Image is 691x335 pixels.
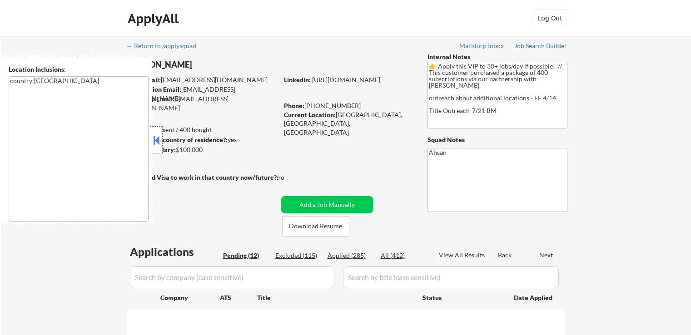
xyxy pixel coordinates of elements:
div: Internal Notes [428,52,567,61]
div: Company [160,293,220,302]
div: View All Results [439,251,487,260]
input: Search by title (case sensitive) [343,266,559,288]
a: Mailslurp Inbox [459,42,505,51]
a: ← Return to /applysquad [126,42,205,51]
strong: Current Location: [284,111,336,118]
div: no [277,173,303,182]
button: Add a Job Manually [281,196,373,213]
div: ApplyAll [128,11,181,26]
div: [PERSON_NAME] [127,59,314,70]
div: [EMAIL_ADDRESS][DOMAIN_NAME] [127,94,278,112]
div: Back [498,251,512,260]
div: Applied (285) [328,251,373,260]
button: Download Resume [282,216,349,236]
a: [URL][DOMAIN_NAME] [312,76,380,84]
div: $100,000 [127,145,278,154]
div: Job Search Builder [514,43,567,49]
div: Pending (12) [223,251,268,260]
div: ← Return to /applysquad [126,43,205,49]
div: [EMAIL_ADDRESS][DOMAIN_NAME] [128,75,278,84]
div: [GEOGRAPHIC_DATA], [GEOGRAPHIC_DATA], [GEOGRAPHIC_DATA] [284,110,413,137]
div: Squad Notes [428,135,567,144]
div: Status [423,289,501,305]
div: Excluded (115) [275,251,321,260]
strong: Will need Visa to work in that country now/future?: [127,173,278,181]
div: [EMAIL_ADDRESS][DOMAIN_NAME] [128,85,278,103]
div: Next [539,251,554,260]
strong: LinkedIn: [284,76,311,84]
div: Title [257,293,414,302]
div: [PHONE_NUMBER] [284,101,413,110]
strong: Phone: [284,102,304,109]
div: Mailslurp Inbox [459,43,505,49]
div: Applications [130,246,220,257]
input: Search by company (case sensitive) [130,266,334,288]
div: All (412) [381,251,426,260]
div: yes [127,135,275,144]
div: Date Applied [514,293,554,302]
button: Log Out [532,9,568,27]
div: ATS [220,293,257,302]
a: Job Search Builder [514,42,567,51]
div: Location Inclusions: [9,65,149,74]
div: 285 sent / 400 bought [127,125,278,134]
strong: Can work in country of residence?: [127,136,228,143]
